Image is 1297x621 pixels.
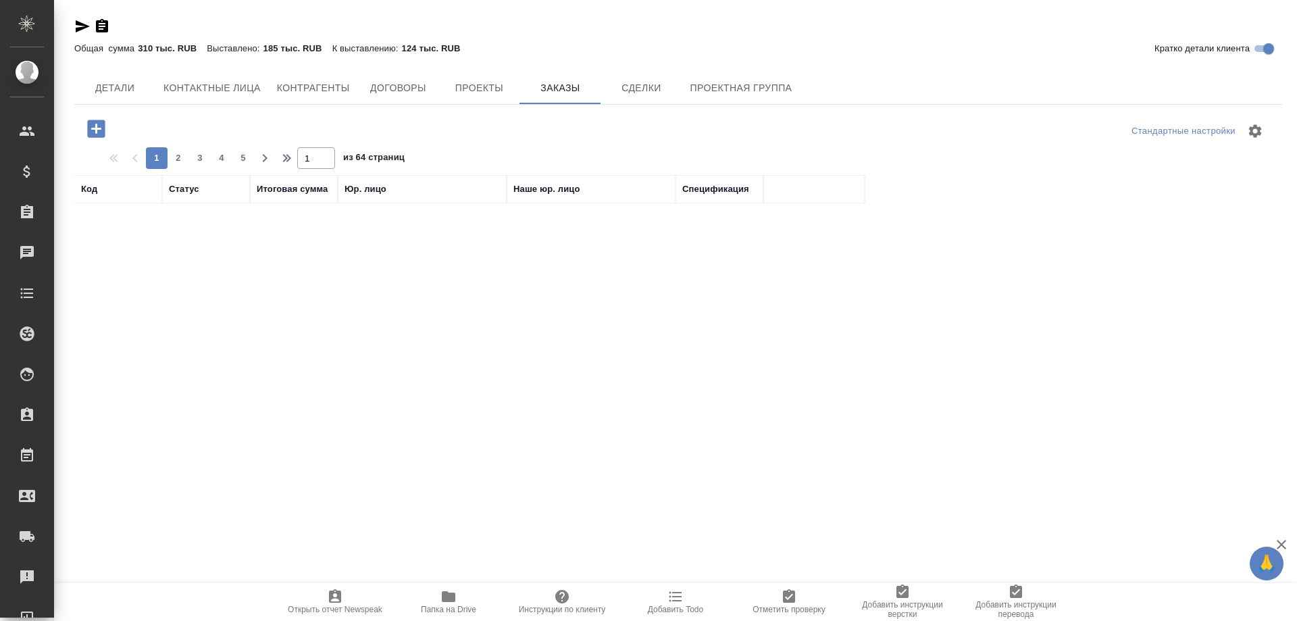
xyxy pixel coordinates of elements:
span: Добавить инструкции верстки [854,600,951,619]
button: Скопировать ссылку [94,18,110,34]
button: Скопировать ссылку для ЯМессенджера [74,18,91,34]
button: 🙏 [1250,547,1283,580]
span: 🙏 [1255,549,1278,578]
span: Папка на Drive [421,605,476,614]
span: Добавить инструкции перевода [967,600,1065,619]
div: split button [1128,121,1239,142]
button: 2 [168,147,189,169]
div: Статус [169,182,199,196]
p: 185 тыс. RUB [263,43,332,53]
span: Заказы [528,80,592,97]
button: Добавить инструкции верстки [846,583,959,621]
span: Контрагенты [277,80,350,97]
div: Спецификация [682,182,749,196]
button: 3 [189,147,211,169]
button: Отметить проверку [732,583,846,621]
p: Выставлено: [207,43,263,53]
span: Сделки [609,80,673,97]
span: Проекты [447,80,511,97]
span: Договоры [365,80,430,97]
p: К выставлению: [332,43,402,53]
div: Итоговая сумма [257,182,328,196]
div: Код [81,182,97,196]
button: Папка на Drive [392,583,505,621]
button: Добавить проект [78,115,115,143]
span: из 64 страниц [343,149,405,169]
div: Наше юр. лицо [513,182,580,196]
span: 4 [211,151,232,165]
span: Детали [82,80,147,97]
button: 5 [232,147,254,169]
button: Добавить инструкции перевода [959,583,1073,621]
button: 4 [211,147,232,169]
span: 2 [168,151,189,165]
button: Инструкции по клиенту [505,583,619,621]
p: Общая сумма [74,43,138,53]
span: Отметить проверку [753,605,825,614]
span: Открыть отчет Newspeak [288,605,382,614]
span: Проектная группа [690,80,792,97]
span: Добавить Todo [648,605,703,614]
p: 124 тыс. RUB [402,43,471,53]
span: Контактные лица [163,80,261,97]
p: 310 тыс. RUB [138,43,207,53]
span: Кратко детали клиента [1154,42,1250,55]
button: Добавить Todo [619,583,732,621]
span: Настроить таблицу [1239,115,1271,147]
span: 3 [189,151,211,165]
span: Инструкции по клиенту [519,605,606,614]
button: Открыть отчет Newspeak [278,583,392,621]
div: Юр. лицо [345,182,386,196]
span: 5 [232,151,254,165]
